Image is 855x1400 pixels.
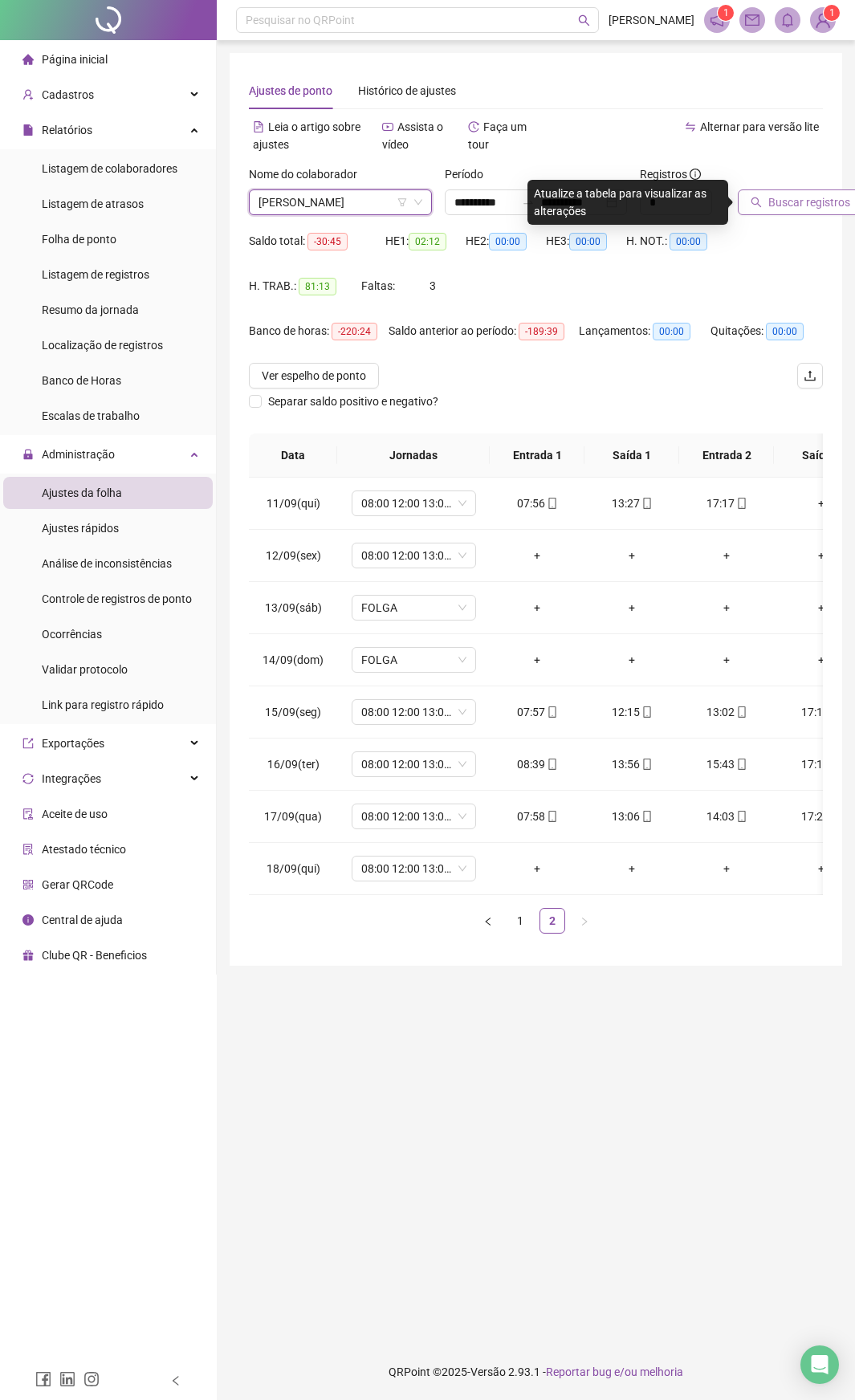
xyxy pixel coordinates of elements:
[597,703,666,721] div: 12:15
[692,547,761,564] div: +
[217,1344,855,1400] footer: QRPoint © 2025 - 2.93.1 -
[42,878,113,891] span: Gerar QRCode
[692,651,761,669] div: +
[503,808,572,825] div: 07:58
[745,13,759,27] span: mail
[766,323,804,340] span: 00:00
[267,497,320,510] span: 11/09(qui)
[42,557,172,570] span: Análise de inconsistências
[42,233,116,246] span: Folha de ponto
[249,84,332,97] span: Ajustes de ponto
[597,651,666,669] div: +
[470,1365,506,1378] span: Versão
[545,759,558,770] span: mobile
[262,367,366,385] span: Ver espelho de ponto
[22,950,34,961] span: gift
[42,663,128,676] span: Validar protocolo
[361,279,397,292] span: Faltas:
[42,374,121,387] span: Banco de Horas
[249,322,385,340] div: Banco de horas:
[42,522,119,535] span: Ajustes rápidos
[723,7,729,18] span: 1
[780,13,795,27] span: bell
[22,738,34,749] span: export
[489,233,527,250] span: 00:00
[640,706,653,718] span: mobile
[503,860,572,877] div: +
[800,1345,839,1384] div: Open Intercom Messenger
[266,549,321,562] span: 12/09(sex)
[829,7,835,18] span: 1
[580,917,589,926] span: right
[710,322,823,340] div: Quitações:
[22,844,34,855] span: solution
[42,124,92,136] span: Relatórios
[466,232,546,250] div: HE 2:
[545,498,558,509] span: mobile
[692,860,761,877] div: +
[42,409,140,422] span: Escalas de trabalho
[768,193,850,211] span: Buscar registros
[597,494,666,512] div: 13:27
[170,1375,181,1386] span: left
[735,811,747,822] span: mobile
[539,908,565,934] li: 2
[685,121,696,132] span: swap
[42,448,115,461] span: Administração
[503,703,572,721] div: 07:57
[42,698,164,711] span: Link para registro rápido
[358,84,456,97] span: Histórico de ajustes
[332,323,377,340] span: -220:24
[597,547,666,564] div: +
[578,14,590,26] span: search
[692,808,761,825] div: 14:03
[267,758,320,771] span: 16/09(ter)
[490,433,584,478] th: Entrada 1
[597,755,666,773] div: 13:56
[640,498,653,509] span: mobile
[361,857,466,881] span: 08:00 12:00 13:00 17:00
[522,196,535,209] span: swap-right
[42,914,123,926] span: Central de ajuda
[22,914,34,926] span: info-circle
[430,279,436,292] span: 3
[42,628,102,641] span: Ocorrências
[546,1365,683,1378] span: Reportar bug e/ou melhoria
[503,547,572,564] div: +
[22,124,34,136] span: file
[382,121,393,132] span: youtube
[385,232,466,250] div: HE 1:
[22,808,34,820] span: audit
[361,543,466,568] span: 08:00 12:00 13:00 17:00
[503,651,572,669] div: +
[584,433,679,478] th: Saída 1
[42,808,108,820] span: Aceite de uso
[545,706,558,718] span: mobile
[59,1371,75,1387] span: linkedin
[626,232,731,250] div: H. NOT.:
[42,197,144,210] span: Listagem de atrasos
[670,233,707,250] span: 00:00
[42,53,108,66] span: Página inicial
[42,843,126,856] span: Atestado técnico
[692,494,761,512] div: 17:17
[361,648,466,672] span: FOLGA
[22,449,34,460] span: lock
[361,491,466,515] span: 08:00 12:00 13:00 17:00
[735,759,747,770] span: mobile
[361,752,466,776] span: 08:00 12:00 13:00 17:00
[609,11,694,29] span: [PERSON_NAME]
[253,121,264,132] span: file-text
[262,393,445,410] span: Separar saldo positivo e negativo?
[540,909,564,933] a: 2
[508,909,532,933] a: 1
[569,233,607,250] span: 00:00
[735,498,747,509] span: mobile
[389,322,575,340] div: Saldo anterior ao período:
[307,233,348,250] span: -30:45
[572,908,597,934] button: right
[710,13,724,27] span: notification
[475,908,501,934] li: Página anterior
[249,165,368,183] label: Nome do colaborador
[692,703,761,721] div: 13:02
